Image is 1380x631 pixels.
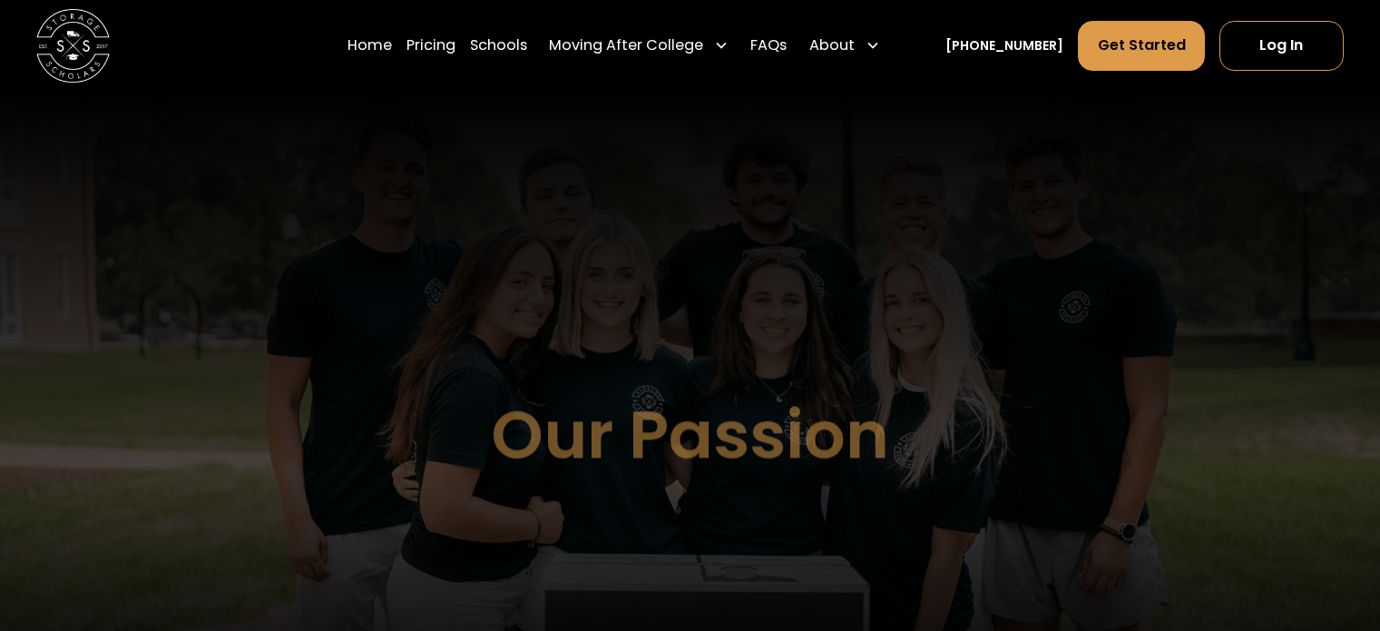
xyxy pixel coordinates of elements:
h1: Our Passion [491,399,889,471]
div: Moving After College [549,35,703,56]
a: FAQs [750,20,787,71]
div: About [809,35,855,56]
p: DO COMMON THINGS UNCOMMONLY WELL [526,512,854,537]
a: Pricing [406,20,455,71]
div: Moving After College [542,20,736,71]
a: Log In [1219,21,1344,70]
div: About [802,20,887,71]
a: Get Started [1078,21,1204,70]
a: Home [347,20,392,71]
img: Storage Scholars main logo [36,9,110,83]
a: [PHONE_NUMBER] [945,36,1063,55]
a: Schools [470,20,527,71]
